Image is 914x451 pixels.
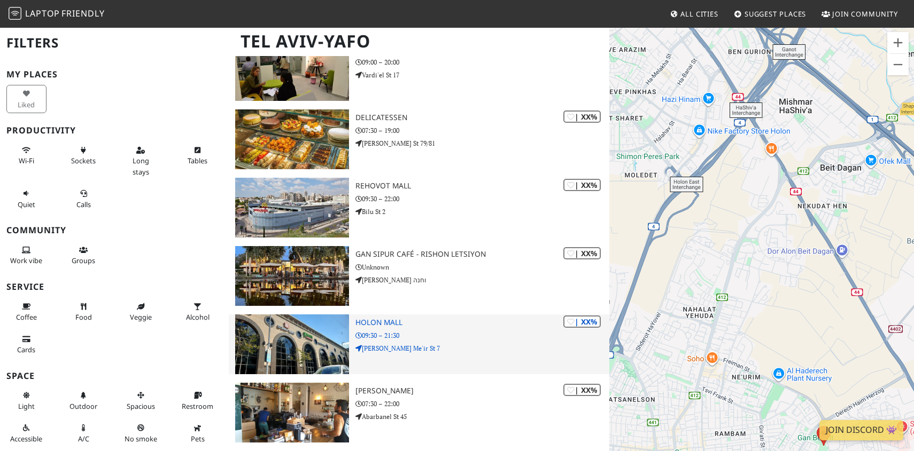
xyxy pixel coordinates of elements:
[235,314,350,374] img: Holon Mall
[355,250,609,259] h3: Gan Sipur Café - Rishon LeTsiyon
[355,386,609,395] h3: [PERSON_NAME]
[121,419,161,447] button: No smoke
[355,125,609,136] p: 07:30 – 19:00
[17,345,35,354] span: Credit cards
[355,275,609,285] p: [PERSON_NAME] וחנה
[188,156,207,165] span: Work-friendly tables
[229,246,610,306] a: Gan Sipur Café - Rishon LeTsiyon | XX% Gan Sipur Café - Rishon LeTsiyon Unknown [PERSON_NAME] וחנה
[355,330,609,341] p: 09:30 – 21:30
[125,434,157,444] span: Smoke free
[16,312,37,322] span: Coffee
[76,200,91,209] span: Video/audio calls
[730,4,811,23] a: Suggest Places
[355,113,609,122] h3: Delicatessen
[6,330,47,359] button: Cards
[6,141,47,170] button: Wi-Fi
[680,9,718,19] span: All Cities
[10,434,42,444] span: Accessible
[229,314,610,374] a: Holon Mall | XX% Holon Mall 09:30 – 21:30 [PERSON_NAME] Me'ir St 7
[232,27,608,56] h1: Tel Aviv-Yafo
[64,386,104,415] button: Outdoor
[229,178,610,238] a: Rehovot Mall | XX% Rehovot Mall 09:30 – 22:00 Bilu St 2
[563,247,601,259] div: | XX%
[355,138,609,148] p: [PERSON_NAME] St 79/81
[235,178,350,238] img: Rehovot Mall
[191,434,205,444] span: Pet friendly
[6,241,47,270] button: Work vibe
[19,156,34,165] span: Stable Wi-Fi
[6,419,47,447] button: Accessible
[6,27,222,59] h2: Filters
[665,4,723,23] a: All Cities
[355,399,609,409] p: 07:30 – 22:00
[355,70,609,80] p: Vardi'el St 17
[18,200,35,209] span: Quiet
[235,109,350,169] img: Delicatessen
[9,5,105,23] a: LaptopFriendly LaptopFriendly
[355,343,609,353] p: [PERSON_NAME] Me'ir St 7
[130,312,152,322] span: Veggie
[127,401,155,411] span: Spacious
[178,386,218,415] button: Restroom
[832,9,898,19] span: Join Community
[64,241,104,270] button: Groups
[64,419,104,447] button: A/C
[10,256,42,265] span: People working
[6,386,47,415] button: Light
[72,256,95,265] span: Group tables
[6,225,222,235] h3: Community
[355,181,609,191] h3: Rehovot Mall
[355,318,609,327] h3: Holon Mall
[235,246,350,306] img: Gan Sipur Café - Rishon LeTsiyon
[64,141,104,170] button: Sockets
[6,185,47,213] button: Quiet
[133,156,149,176] span: Long stays
[61,7,104,19] span: Friendly
[563,110,601,123] div: | XX%
[355,412,609,422] p: Abarbanel St 45
[25,7,60,19] span: Laptop
[18,401,35,411] span: Natural light
[6,282,222,292] h3: Service
[355,194,609,204] p: 09:30 – 22:00
[121,298,161,326] button: Veggie
[563,315,601,328] div: | XX%
[71,156,96,165] span: Power sockets
[355,262,609,272] p: Unknown
[235,383,350,442] img: Barbosa
[64,185,104,213] button: Calls
[186,312,210,322] span: Alcohol
[182,401,213,411] span: Restroom
[229,41,610,101] a: ורדיאל 17- בית הצעירים של דרום העיר | XX% ורדיאל 17- בית הצעירים של דרום העיר 09:00 – 20:00 Vardi...
[355,207,609,217] p: Bilu St 2
[64,298,104,326] button: Food
[229,383,610,442] a: Barbosa | XX% [PERSON_NAME] 07:30 – 22:00 Abarbanel St 45
[178,141,218,170] button: Tables
[6,69,222,80] h3: My Places
[75,312,92,322] span: Food
[887,32,909,53] button: Zoom in
[69,401,97,411] span: Outdoor area
[178,419,218,447] button: Pets
[6,298,47,326] button: Coffee
[78,434,89,444] span: Air conditioned
[6,371,222,381] h3: Space
[745,9,807,19] span: Suggest Places
[6,125,222,136] h3: Productivity
[229,109,610,169] a: Delicatessen | XX% Delicatessen 07:30 – 19:00 [PERSON_NAME] St 79/81
[563,179,601,191] div: | XX%
[121,141,161,180] button: Long stays
[121,386,161,415] button: Spacious
[235,41,350,101] img: ורדיאל 17- בית הצעירים של דרום העיר
[887,54,909,75] button: Zoom out
[817,4,902,23] a: Join Community
[178,298,218,326] button: Alcohol
[563,384,601,396] div: | XX%
[9,7,21,20] img: LaptopFriendly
